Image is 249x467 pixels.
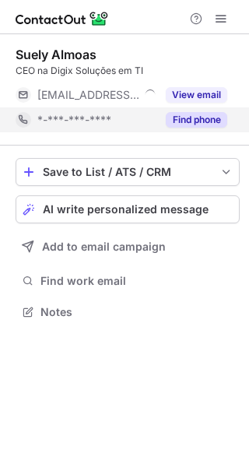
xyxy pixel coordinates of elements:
button: Notes [16,301,240,323]
div: CEO na Digix Soluções em TI [16,64,240,78]
span: Find work email [40,274,233,288]
button: Find work email [16,270,240,292]
button: Reveal Button [166,87,227,103]
div: Save to List / ATS / CRM [43,166,212,178]
button: Add to email campaign [16,233,240,261]
span: Add to email campaign [42,241,166,253]
span: [EMAIL_ADDRESS][DOMAIN_NAME] [37,88,139,102]
button: AI write personalized message [16,195,240,223]
span: AI write personalized message [43,203,209,216]
img: ContactOut v5.3.10 [16,9,109,28]
button: Reveal Button [166,112,227,128]
span: Notes [40,305,233,319]
button: save-profile-one-click [16,158,240,186]
div: Suely Almoas [16,47,96,62]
